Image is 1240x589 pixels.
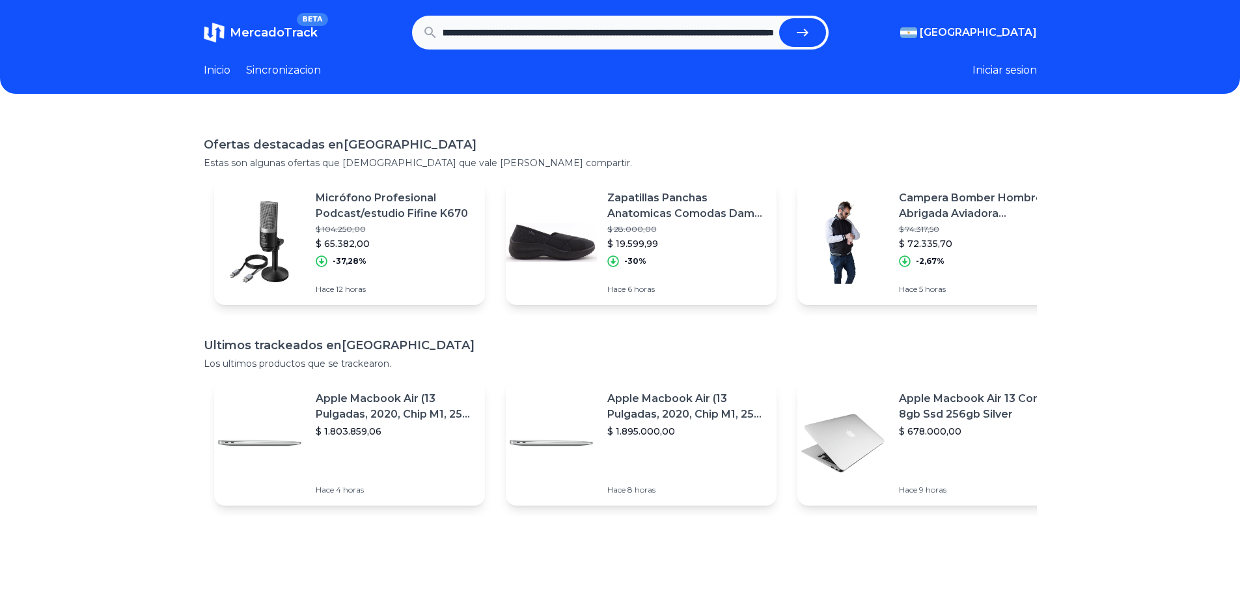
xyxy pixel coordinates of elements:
a: Sincronizacion [246,63,321,78]
p: Estas son algunas ofertas que [DEMOGRAPHIC_DATA] que vale [PERSON_NAME] compartir. [204,156,1037,169]
p: Micrófono Profesional Podcast/estudio Fifine K670 [316,190,475,222]
img: Featured image [214,197,305,288]
p: Hace 8 horas [607,485,766,495]
h1: Ofertas destacadas en [GEOGRAPHIC_DATA] [204,136,1037,154]
span: [GEOGRAPHIC_DATA] [920,25,1037,40]
a: MercadoTrackBETA [204,22,318,43]
span: BETA [297,13,327,26]
p: -30% [624,256,646,266]
p: Hace 5 horas [899,284,1058,294]
img: Featured image [506,197,597,288]
p: Campera Bomber Hombre Abrigada Aviadora Universitaria [899,190,1058,222]
a: Featured imageApple Macbook Air (13 Pulgadas, 2020, Chip M1, 256 Gb De Ssd, 8 Gb De Ram) - Plata$... [506,381,777,506]
button: Iniciar sesion [972,63,1037,78]
p: Hace 6 horas [607,284,766,294]
img: MercadoTrack [204,22,225,43]
button: [GEOGRAPHIC_DATA] [900,25,1037,40]
img: Argentina [900,27,917,38]
p: Apple Macbook Air (13 Pulgadas, 2020, Chip M1, 256 Gb De Ssd, 8 Gb De Ram) - Plata [607,391,766,422]
p: Zapatillas Panchas Anatomicas Comodas Dama Mujer 804 Cshoes [607,190,766,222]
h1: Ultimos trackeados en [GEOGRAPHIC_DATA] [204,336,1037,354]
p: Los ultimos productos que se trackearon. [204,357,1037,370]
a: Featured imageZapatillas Panchas Anatomicas Comodas Dama Mujer 804 Cshoes$ 28.000,00$ 19.599,99-3... [506,180,777,305]
a: Featured imageApple Macbook Air 13 Core I5 8gb Ssd 256gb Silver$ 678.000,00Hace 9 horas [797,381,1068,506]
img: Featured image [797,397,889,489]
p: $ 19.599,99 [607,237,766,250]
a: Featured imageMicrófono Profesional Podcast/estudio Fifine K670$ 104.250,00$ 65.382,00-37,28%Hace... [214,180,485,305]
p: $ 678.000,00 [899,425,1058,438]
p: -37,28% [333,256,366,266]
img: Featured image [506,397,597,489]
p: $ 28.000,00 [607,224,766,235]
p: -2,67% [916,256,944,266]
p: $ 1.803.859,06 [316,425,475,438]
a: Featured imageApple Macbook Air (13 Pulgadas, 2020, Chip M1, 256 Gb De Ssd, 8 Gb De Ram) - Plata$... [214,381,485,506]
p: $ 65.382,00 [316,237,475,250]
p: $ 72.335,70 [899,237,1058,250]
p: Apple Macbook Air (13 Pulgadas, 2020, Chip M1, 256 Gb De Ssd, 8 Gb De Ram) - Plata [316,391,475,422]
p: $ 104.250,00 [316,224,475,235]
img: Featured image [214,397,305,489]
p: Hace 9 horas [899,485,1058,495]
img: Featured image [797,197,889,288]
p: $ 1.895.000,00 [607,425,766,438]
p: Hace 12 horas [316,284,475,294]
p: $ 74.317,50 [899,224,1058,235]
a: Inicio [204,63,230,78]
p: Apple Macbook Air 13 Core I5 8gb Ssd 256gb Silver [899,391,1058,422]
a: Featured imageCampera Bomber Hombre Abrigada Aviadora Universitaria$ 74.317,50$ 72.335,70-2,67%Ha... [797,180,1068,305]
span: MercadoTrack [230,25,318,40]
p: Hace 4 horas [316,485,475,495]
